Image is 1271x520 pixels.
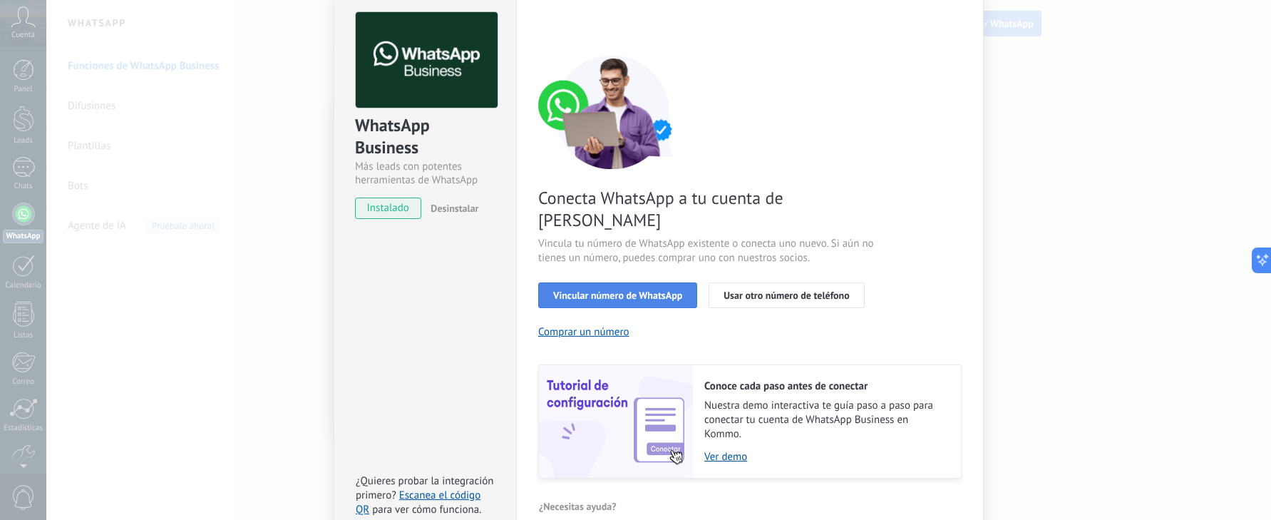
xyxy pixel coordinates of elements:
button: ¿Necesitas ayuda? [538,496,617,517]
span: ¿Necesitas ayuda? [539,501,617,511]
a: Escanea el código QR [356,489,480,516]
button: Desinstalar [425,198,478,219]
button: Usar otro número de teléfono [709,282,864,308]
span: Vincula tu número de WhatsApp existente o conecta uno nuevo. Si aún no tienes un número, puedes c... [538,237,878,265]
div: Más leads con potentes herramientas de WhatsApp [355,160,495,187]
span: Nuestra demo interactiva te guía paso a paso para conectar tu cuenta de WhatsApp Business en Kommo. [704,399,947,442]
img: logo_main.png [356,12,498,108]
span: Desinstalar [431,202,478,215]
a: Ver demo [704,450,947,464]
h2: Conoce cada paso antes de conectar [704,379,947,393]
span: para ver cómo funciona. [372,503,481,516]
span: Usar otro número de teléfono [724,290,849,300]
span: Vincular número de WhatsApp [553,290,682,300]
div: WhatsApp Business [355,114,495,160]
img: connect number [538,55,688,169]
button: Comprar un número [538,325,629,339]
span: Conecta WhatsApp a tu cuenta de [PERSON_NAME] [538,187,878,231]
span: ¿Quieres probar la integración primero? [356,474,494,502]
span: instalado [356,198,421,219]
button: Vincular número de WhatsApp [538,282,697,308]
